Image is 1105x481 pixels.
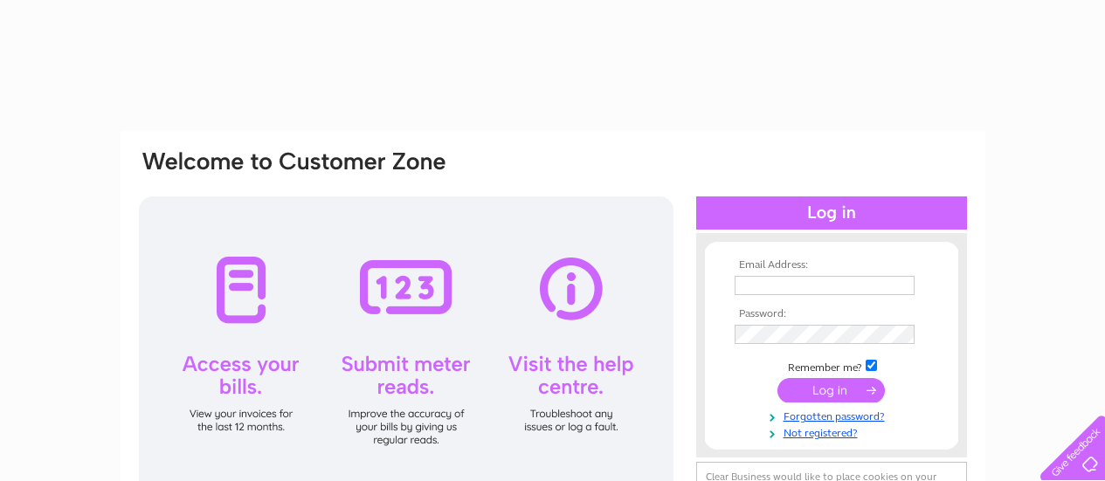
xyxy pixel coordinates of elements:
a: Not registered? [735,423,933,440]
th: Password: [730,308,933,320]
input: Submit [777,378,885,402]
a: Forgotten password? [735,407,933,423]
th: Email Address: [730,259,933,271]
td: Remember me? [730,357,933,374]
